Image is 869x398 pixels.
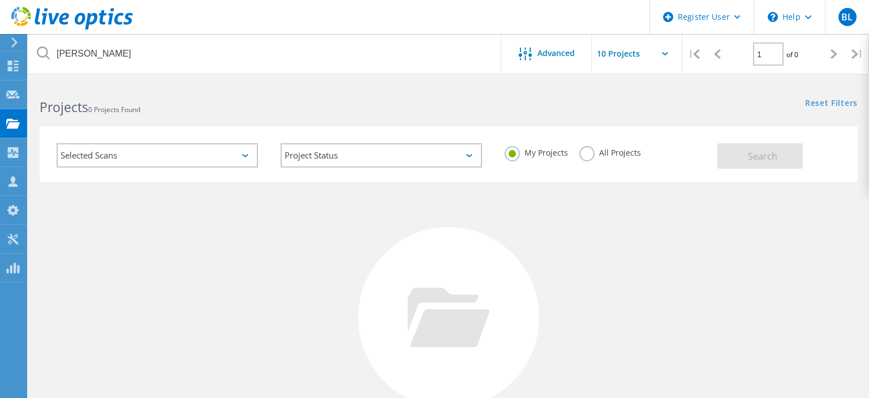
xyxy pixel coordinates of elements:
[717,143,803,169] button: Search
[846,34,869,74] div: |
[28,34,502,74] input: Search projects by name, owner, ID, company, etc
[768,12,778,22] svg: \n
[786,50,798,59] span: of 0
[537,49,575,57] span: Advanced
[805,99,858,109] a: Reset Filters
[841,12,853,22] span: BL
[579,146,641,157] label: All Projects
[505,146,568,157] label: My Projects
[748,150,777,162] span: Search
[281,143,482,168] div: Project Status
[40,98,88,116] b: Projects
[88,105,140,114] span: 0 Projects Found
[682,34,705,74] div: |
[57,143,258,168] div: Selected Scans
[11,24,133,32] a: Live Optics Dashboard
